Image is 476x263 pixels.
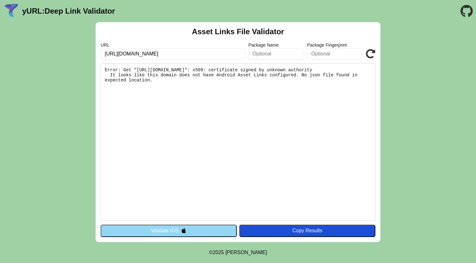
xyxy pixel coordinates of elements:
span: 2025 [213,250,224,255]
label: URL [101,42,245,48]
a: Michael Ibragimchayev's Personal Site [225,250,267,255]
label: Package Name [248,42,304,48]
input: Required [101,48,245,60]
a: yURL:Deep Link Validator [22,7,115,16]
footer: © [209,242,267,263]
input: Optional [307,48,362,60]
label: Package Fingerprint [307,42,362,48]
img: yURL Logo [3,3,20,19]
h2: Asset Links File Validator [192,27,284,36]
input: Optional [248,48,304,60]
pre: Error: Get "[URL][DOMAIN_NAME]": x509: certificate signed by unknown authority It looks like this... [101,63,375,221]
img: appleIcon.svg [181,228,186,233]
div: Copy Results [242,228,372,234]
button: Validate iOS [101,225,237,237]
button: Copy Results [239,225,375,237]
